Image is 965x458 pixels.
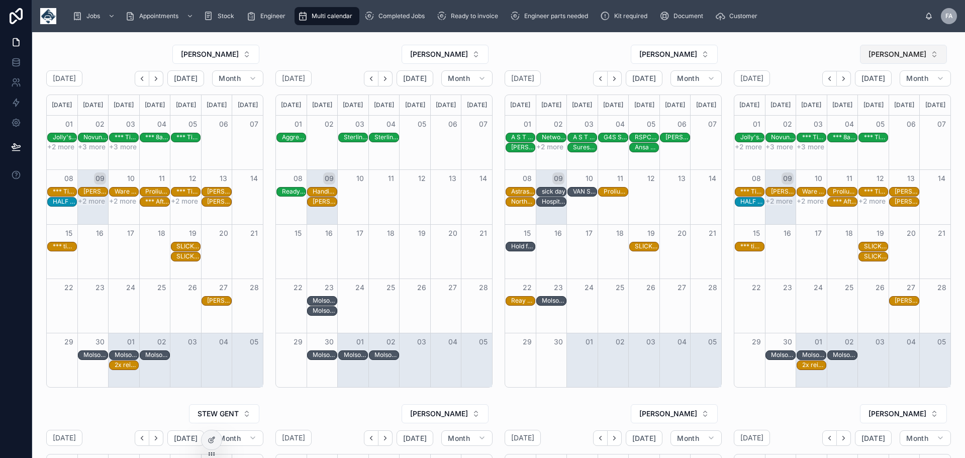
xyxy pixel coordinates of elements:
button: +3 more [78,143,106,151]
div: Jolly's Drinks Ltd - 00323845 - 2x deinstall - SALTASH PL12 6LX [740,133,764,142]
a: Kit required [597,7,654,25]
button: 13 [905,172,917,185]
span: Month [448,434,470,443]
button: 22 [521,282,533,294]
button: Month [900,430,951,446]
h2: [DATE] [53,73,76,83]
div: [DATE] [568,95,596,115]
button: 12 [186,172,199,185]
div: Novuna Vehicle Services Ltd - 00323703 - 1x reinstall - YE72RHO - [GEOGRAPHIC_DATA] EX39 1BH [83,133,107,141]
button: 25 [614,282,626,294]
button: 04 [614,118,626,130]
button: +2 more [109,197,136,205]
button: 28 [248,282,260,294]
button: 04 [905,336,917,348]
button: 21 [936,227,948,239]
div: *** 8am attendance *** Certus Construction Services Ltd - 324022 - FFC and RF camera fits - NP16 7HH [833,133,856,142]
button: [DATE] [397,70,433,86]
button: 01 [125,336,137,348]
span: Month [906,434,928,443]
button: 18 [385,227,397,239]
button: Select Button [402,45,489,64]
button: 17 [354,227,366,239]
button: 02 [843,336,855,348]
a: Appointments [122,7,199,25]
div: [DATE] [79,95,107,115]
button: 09 [323,172,335,185]
button: 20 [447,227,459,239]
button: 11 [614,172,626,185]
button: 12 [416,172,428,185]
button: Back [593,430,608,446]
div: [DATE] [463,95,491,115]
button: Select Button [631,45,718,64]
button: +2 more [765,197,793,205]
button: 09 [552,172,564,185]
button: Back [135,71,149,86]
button: [DATE] [167,430,204,446]
button: Back [593,71,608,86]
button: 18 [843,227,855,239]
img: App logo [40,8,56,24]
button: 20 [905,227,917,239]
div: [DATE] [339,95,367,115]
button: 15 [521,227,533,239]
span: [PERSON_NAME] [868,409,926,419]
button: 04 [385,118,397,130]
button: Next [149,71,163,86]
button: 01 [583,336,595,348]
button: 02 [156,336,168,348]
button: 05 [416,118,428,130]
button: Back [822,430,837,446]
button: Back [822,71,837,86]
button: +3 more [797,143,824,151]
button: 23 [94,282,106,294]
div: Novuna Vehicle Services Ltd - 00323703 - 1x reinstall - YE72RHO - Bideford EX39 1BH [771,133,795,142]
span: Jobs [86,12,100,20]
button: 25 [385,282,397,294]
a: Completed Jobs [361,7,432,25]
button: Next [378,71,393,86]
button: 21 [707,227,719,239]
button: 08 [750,172,762,185]
div: A S T Express Limited - 00323372 - 8AM TIMED ARRIVAL - 1 X DEINSTALL LEAVE SIDE CAMS - MANCHESTER... [573,133,597,142]
div: Month View [46,95,263,388]
span: Month [677,74,699,83]
a: Customer [712,7,764,25]
div: [DATE] [401,95,429,115]
button: Select Button [172,45,259,64]
span: [DATE] [861,434,885,443]
button: Back [364,71,378,86]
button: 15 [750,227,762,239]
button: 14 [707,172,719,185]
button: 22 [63,282,75,294]
button: 22 [292,282,304,294]
div: [DATE] [661,95,689,115]
span: [PERSON_NAME] [410,409,468,419]
button: 17 [812,227,824,239]
button: 09 [782,172,794,185]
button: 01 [354,336,366,348]
button: 25 [843,282,855,294]
a: Jobs [69,7,120,25]
div: [DATE] [370,95,398,115]
button: 19 [645,227,657,239]
button: 04 [447,336,459,348]
a: Document [656,7,710,25]
button: 03 [812,118,824,130]
button: 03 [354,118,366,130]
span: Month [219,74,241,83]
button: 01 [292,118,304,130]
button: 20 [676,227,688,239]
button: +2 more [536,143,563,151]
button: 23 [782,282,794,294]
button: 13 [218,172,230,185]
div: [DATE] [234,95,261,115]
button: 05 [248,336,260,348]
div: Sterling Site Supplies Ltd - 00323652 - DA1 4QT - 7 dash camera deinstalls 4 one day 3 the other [344,133,367,142]
div: [DATE] [141,95,169,115]
span: Ready to invoice [451,12,498,20]
a: Ready to invoice [434,7,505,25]
button: 26 [186,282,199,294]
button: +2 more [858,197,886,205]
